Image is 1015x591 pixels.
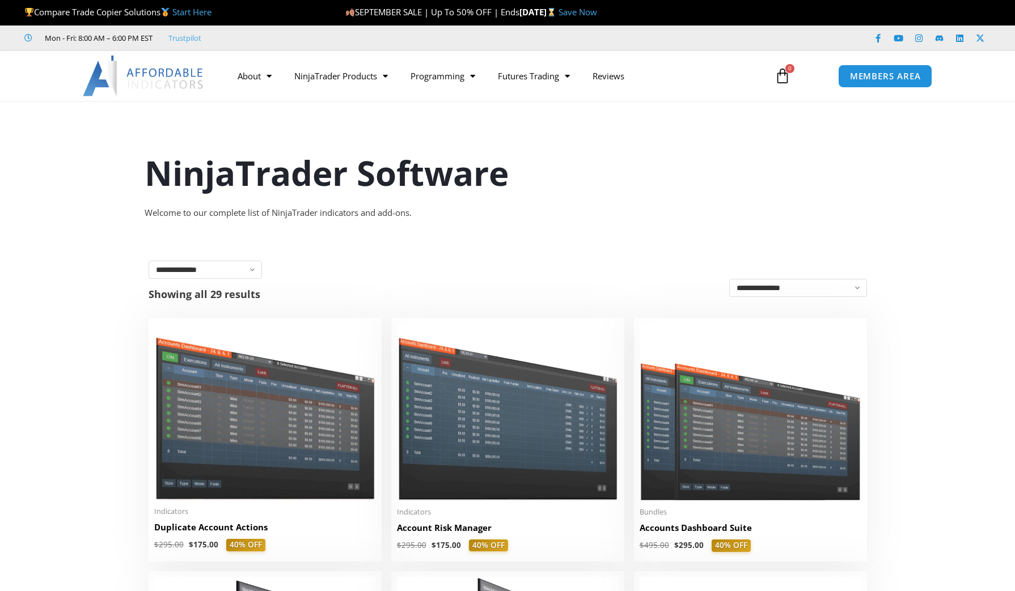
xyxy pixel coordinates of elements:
a: MEMBERS AREA [838,65,933,88]
img: Accounts Dashboard Suite [640,324,861,500]
span: SEPTEMBER SALE | Up To 50% OFF | Ends [345,6,519,18]
a: Reviews [581,63,636,89]
a: 0 [758,59,807,92]
bdi: 295.00 [674,540,704,550]
p: Showing all 29 results [149,289,260,299]
nav: Menu [226,63,762,89]
bdi: 175.00 [432,540,461,550]
a: About [226,63,283,89]
a: Duplicate Account Actions [154,521,376,539]
a: Account Risk Manager [397,522,619,539]
span: Mon - Fri: 8:00 AM – 6:00 PM EST [42,31,153,45]
a: Start Here [172,6,212,18]
img: Duplicate Account Actions [154,324,376,500]
span: 0 [785,64,794,73]
img: 🍂 [346,8,354,16]
span: $ [674,540,679,550]
a: Save Now [559,6,597,18]
bdi: 295.00 [397,540,426,550]
span: $ [397,540,401,550]
h1: NinjaTrader Software [145,149,870,197]
img: ⌛ [547,8,556,16]
strong: [DATE] [519,6,559,18]
bdi: 495.00 [640,540,669,550]
div: Welcome to our complete list of NinjaTrader indicators and add-ons. [145,205,870,221]
span: Compare Trade Copier Solutions [24,6,212,18]
a: NinjaTrader Products [283,63,399,89]
img: 🥇 [161,8,170,16]
a: Trustpilot [168,31,201,45]
span: $ [189,539,193,550]
a: Futures Trading [487,63,581,89]
span: $ [154,539,159,550]
span: $ [640,540,644,550]
span: Indicators [154,507,376,516]
h2: Accounts Dashboard Suite [640,522,861,534]
bdi: 295.00 [154,539,184,550]
span: Bundles [640,507,861,517]
h2: Duplicate Account Actions [154,521,376,533]
bdi: 175.00 [189,539,218,550]
h2: Account Risk Manager [397,522,619,534]
span: 40% OFF [469,539,508,552]
span: 40% OFF [226,539,265,551]
span: Indicators [397,507,619,517]
a: Programming [399,63,487,89]
span: $ [432,540,436,550]
select: Shop order [729,279,867,297]
img: LogoAI | Affordable Indicators – NinjaTrader [83,56,205,96]
span: MEMBERS AREA [850,72,921,80]
a: Accounts Dashboard Suite [640,522,861,539]
img: 🏆 [25,8,33,16]
img: Account Risk Manager [397,324,619,500]
span: 40% OFF [712,539,751,552]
